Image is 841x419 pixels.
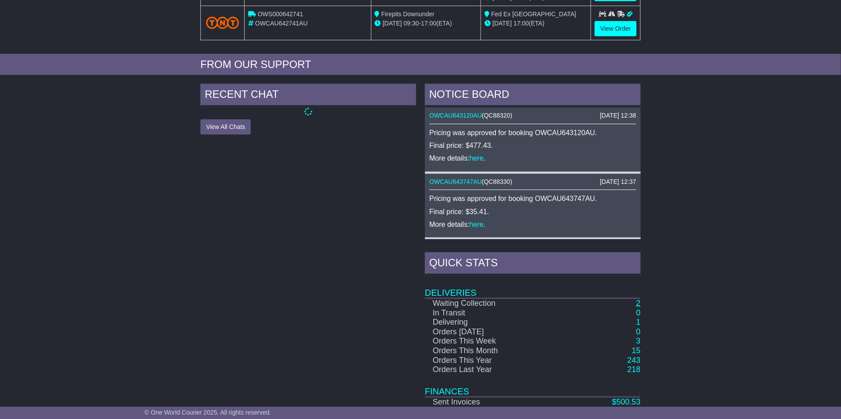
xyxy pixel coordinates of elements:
span: QC88320 [484,112,510,119]
p: More details: . [429,154,636,162]
td: Finances [425,375,641,397]
span: [DATE] [383,20,402,27]
a: here [470,154,484,162]
span: OWCAU642741AU [255,20,308,27]
div: [DATE] 12:37 [600,178,636,186]
td: Orders This Year [425,356,551,365]
td: Orders This Week [425,337,551,346]
img: TNT_Domestic.png [206,17,239,29]
span: © One World Courier 2025. All rights reserved. [145,409,271,416]
a: 3 [636,337,641,345]
td: Deliveries [425,276,641,298]
a: 1 [636,318,641,326]
td: In Transit [425,308,551,318]
span: Firepits Downunder [381,11,435,18]
div: ( ) [429,178,636,186]
p: Final price: $35.41. [429,208,636,216]
a: 0 [636,327,641,336]
span: QC88330 [484,178,510,185]
div: ( ) [429,112,636,119]
p: More details: . [429,220,636,229]
td: Orders [DATE] [425,327,551,337]
a: 0 [636,308,641,317]
td: Orders Last Year [425,365,551,375]
div: - (ETA) [375,19,478,28]
a: OWCAU643120AU [429,112,482,119]
a: 2 [636,299,641,308]
div: NOTICE BOARD [425,84,641,107]
td: Waiting Collection [425,298,551,308]
a: 218 [627,365,641,374]
p: Final price: $477.43. [429,141,636,150]
a: 15 [632,346,641,355]
a: $500.53 [612,398,641,406]
td: Sent Invoices [425,397,551,407]
a: here [470,221,484,228]
div: (ETA) [485,19,587,28]
button: View All Chats [200,119,251,135]
span: 500.53 [616,398,641,406]
div: [DATE] 12:38 [600,112,636,119]
div: FROM OUR SUPPORT [200,58,641,71]
span: 17:00 [421,20,436,27]
a: 243 [627,356,641,365]
span: 17:00 [513,20,529,27]
td: Delivering [425,318,551,327]
div: RECENT CHAT [200,84,416,107]
span: Fed Ex [GEOGRAPHIC_DATA] [491,11,576,18]
p: Pricing was approved for booking OWCAU643747AU. [429,194,636,203]
p: Pricing was approved for booking OWCAU643120AU. [429,129,636,137]
span: OWS000642741 [258,11,303,18]
a: View Order [595,21,637,36]
span: [DATE] [492,20,512,27]
div: Quick Stats [425,252,641,276]
td: Orders This Month [425,346,551,356]
span: 09:30 [404,20,419,27]
a: OWCAU643747AU [429,178,482,185]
